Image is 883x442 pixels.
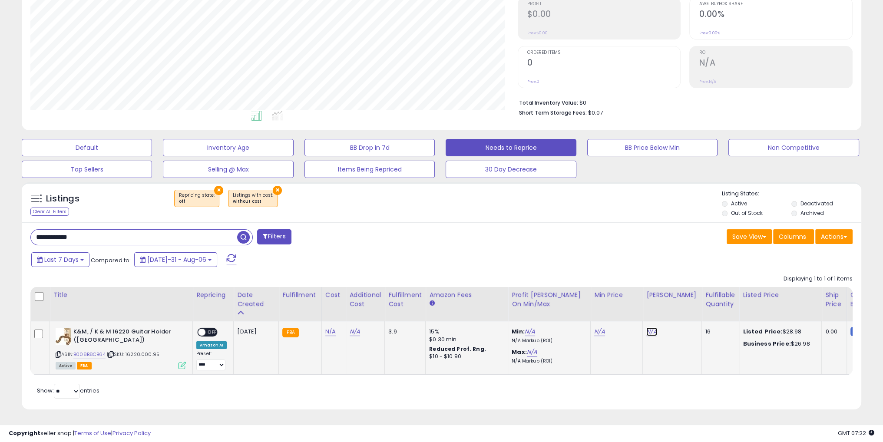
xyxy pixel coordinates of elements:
b: Max: [512,348,527,356]
div: Fulfillable Quantity [705,290,735,309]
label: Out of Stock [731,209,763,217]
b: Listed Price: [743,327,782,336]
label: Deactivated [800,200,833,207]
button: Actions [815,229,853,244]
span: OFF [205,329,219,336]
small: Prev: 0 [527,79,539,84]
a: Privacy Policy [112,429,151,437]
span: Avg. Buybox Share [699,2,852,7]
div: Ship Price [825,290,843,309]
span: | SKU: 16220.000.95 [107,351,159,358]
div: ASIN: [56,328,186,368]
div: 15% [429,328,501,336]
button: Non Competitive [728,139,859,156]
label: Archived [800,209,824,217]
button: [DATE]-31 - Aug-06 [134,252,217,267]
span: ROI [699,50,852,55]
small: FBA [282,328,298,337]
label: Active [731,200,747,207]
button: Filters [257,229,291,244]
div: Clear All Filters [30,208,69,216]
div: 0.00 [825,328,840,336]
a: B008B8CB64 [73,351,106,358]
button: Items Being Repriced [304,161,435,178]
button: × [273,186,282,195]
strong: Copyright [9,429,40,437]
b: Short Term Storage Fees: [519,109,587,116]
a: N/A [594,327,605,336]
li: $0 [519,97,846,107]
small: Amazon Fees. [429,300,434,307]
a: Terms of Use [74,429,111,437]
a: N/A [350,327,360,336]
b: Business Price: [743,340,790,348]
small: Prev: 0.00% [699,30,720,36]
div: seller snap | | [9,429,151,438]
div: Amazon AI [196,341,227,349]
span: Columns [779,232,806,241]
button: Top Sellers [22,161,152,178]
b: Min: [512,327,525,336]
div: Title [53,290,189,300]
a: N/A [527,348,537,356]
div: 16 [705,328,732,336]
div: without cost [233,198,273,205]
b: Reduced Prof. Rng. [429,345,486,353]
button: Needs to Reprice [446,139,576,156]
b: K&M, / K & M 16220 Guitar Holder ([GEOGRAPHIC_DATA]) [73,328,179,346]
div: [DATE] [237,328,272,336]
button: × [214,186,223,195]
small: FBM [850,327,867,336]
h2: 0 [527,58,681,69]
p: N/A Markup (ROI) [512,338,584,344]
div: Profit [PERSON_NAME] on Min/Max [512,290,587,309]
span: Profit [527,2,681,7]
h2: 0.00% [699,9,852,21]
div: Additional Cost [350,290,381,309]
div: [PERSON_NAME] [646,290,698,300]
div: $28.98 [743,328,815,336]
span: [DATE]-31 - Aug-06 [147,255,206,264]
div: Fulfillment [282,290,317,300]
button: Columns [773,229,814,244]
div: Listed Price [743,290,818,300]
span: Repricing state : [179,192,215,205]
button: Save View [727,229,772,244]
small: Prev: N/A [699,79,716,84]
div: Displaying 1 to 1 of 1 items [784,275,853,283]
span: FBA [77,362,92,369]
a: N/A [525,327,535,336]
button: Selling @ Max [163,161,293,178]
button: BB Price Below Min [587,139,718,156]
h2: N/A [699,58,852,69]
img: 41qOcI5J2cL._SL40_.jpg [56,328,71,345]
div: Amazon Fees [429,290,504,300]
span: All listings currently available for purchase on Amazon [56,362,76,369]
a: N/A [646,327,657,336]
h5: Listings [46,193,79,205]
th: The percentage added to the cost of goods (COGS) that forms the calculator for Min & Max prices. [508,287,591,321]
h2: $0.00 [527,9,681,21]
span: Compared to: [91,256,131,264]
span: $0.07 [588,109,603,117]
div: Repricing [196,290,230,300]
button: Inventory Age [163,139,293,156]
a: N/A [325,327,336,336]
div: Date Created [237,290,275,309]
div: Fulfillment Cost [388,290,422,309]
button: Default [22,139,152,156]
div: Min Price [594,290,639,300]
span: Listings with cost : [233,192,273,205]
button: Last 7 Days [31,252,89,267]
div: off [179,198,215,205]
div: 3.9 [388,328,419,336]
span: Last 7 Days [44,255,79,264]
p: N/A Markup (ROI) [512,358,584,364]
b: Total Inventory Value: [519,99,578,106]
button: BB Drop in 7d [304,139,435,156]
span: Ordered Items [527,50,681,55]
small: Prev: $0.00 [527,30,548,36]
div: Preset: [196,351,227,370]
span: Show: entries [37,386,99,395]
div: $0.30 min [429,336,501,343]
